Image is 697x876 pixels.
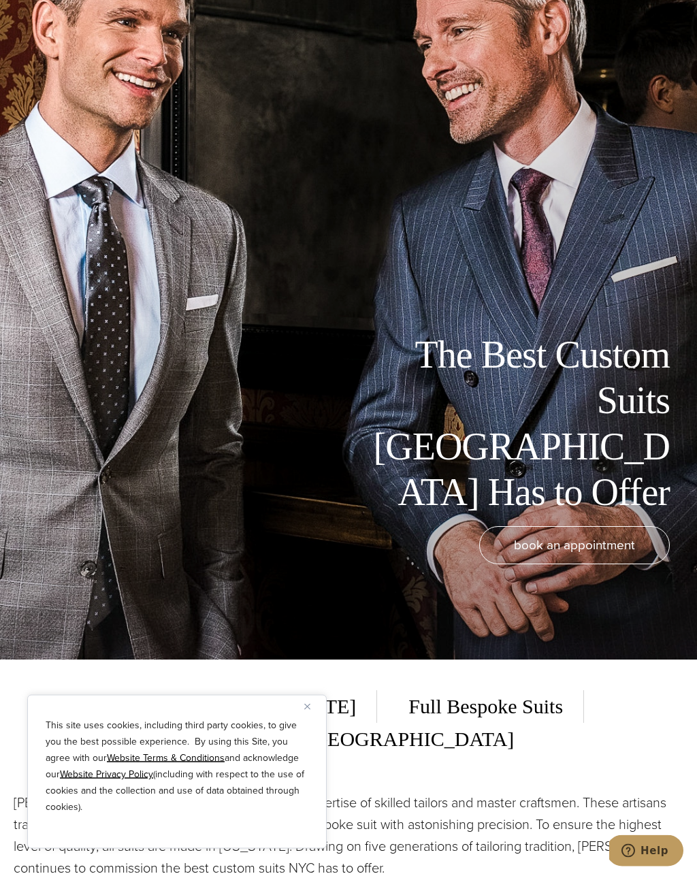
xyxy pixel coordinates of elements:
[46,717,308,815] p: This site uses cookies, including third party cookies, to give you the best possible experience. ...
[479,527,670,565] a: book an appointment
[113,691,377,724] span: Family Owned Since [DATE]
[304,698,321,715] button: Close
[514,536,635,555] span: book an appointment
[363,333,670,516] h1: The Best Custom Suits [GEOGRAPHIC_DATA] Has to Offer
[107,751,225,765] a: Website Terms & Conditions
[388,691,584,724] span: Full Bespoke Suits
[60,767,153,781] a: Website Privacy Policy
[609,835,683,869] iframe: Opens a widget where you can chat to one of our agents
[304,704,310,710] img: Close
[183,724,515,757] span: Made in the [GEOGRAPHIC_DATA]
